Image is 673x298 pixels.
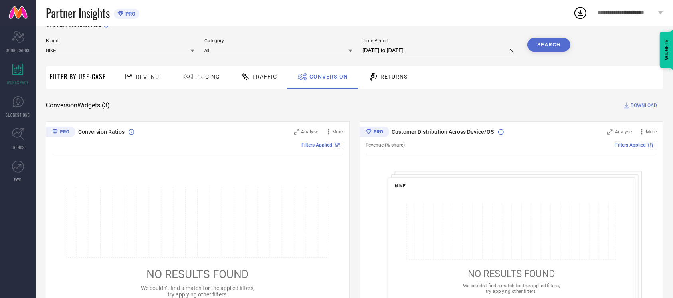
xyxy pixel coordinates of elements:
[527,38,570,52] button: Search
[362,38,517,44] span: Time Period
[6,112,30,118] span: SUGGESTIONS
[333,129,343,135] span: More
[252,74,277,80] span: Traffic
[301,129,319,135] span: Analyse
[342,142,343,148] span: |
[46,38,194,44] span: Brand
[395,183,405,189] span: NIKE
[468,268,555,279] span: NO RESULTS FOUND
[195,74,220,80] span: Pricing
[573,6,588,20] div: Open download list
[362,46,517,55] input: Select time period
[14,177,22,183] span: FWD
[50,72,106,81] span: Filter By Use-Case
[7,79,29,85] span: WORKSPACE
[607,129,613,135] svg: Zoom
[78,129,125,135] span: Conversion Ratios
[646,129,657,135] span: More
[615,129,632,135] span: Analyse
[141,285,255,298] span: We couldn’t find a match for the applied filters, try applying other filters.
[302,142,333,148] span: Filters Applied
[204,38,353,44] span: Category
[6,47,30,53] span: SCORECARDS
[11,144,25,150] span: TRENDS
[615,142,646,148] span: Filters Applied
[360,127,389,139] div: Premium
[46,5,110,21] span: Partner Insights
[309,74,348,80] span: Conversion
[631,101,657,109] span: DOWNLOAD
[46,101,110,109] span: Conversion Widgets ( 3 )
[655,142,657,148] span: |
[366,142,405,148] span: Revenue (% share)
[123,11,135,17] span: PRO
[136,74,163,80] span: Revenue
[392,129,494,135] span: Customer Distribution Across Device/OS
[46,127,75,139] div: Premium
[146,268,249,281] span: NO RESULTS FOUND
[380,74,408,80] span: Returns
[463,283,560,294] span: We couldn’t find a match for the applied filters, try applying other filters.
[294,129,299,135] svg: Zoom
